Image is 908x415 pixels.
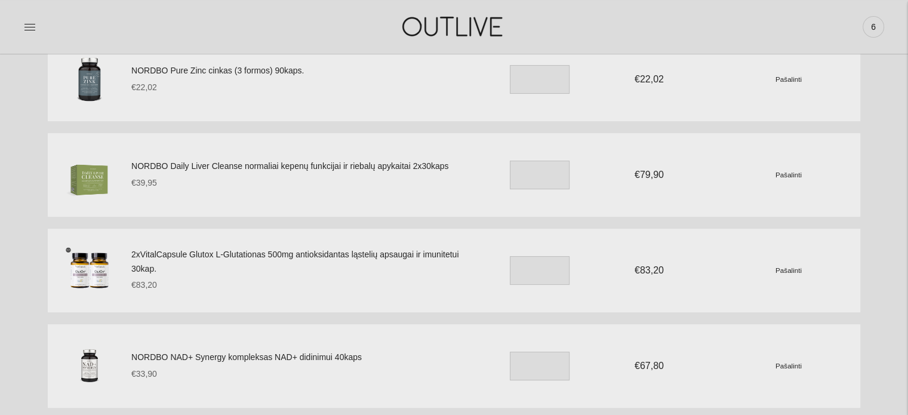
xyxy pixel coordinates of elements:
[775,171,802,179] small: Pašalinti
[131,176,478,190] div: €39,95
[589,358,709,374] div: €67,80
[60,336,119,396] img: NORDBO NAD+ Synergy kompleksas NAD+ didinimui 40kaps
[60,50,119,109] img: NORDBO Pure Zinc cinkas (3 formos) 90kaps.
[379,6,528,47] img: OUTLIVE
[131,64,478,78] a: NORDBO Pure Zinc cinkas (3 formos) 90kaps.
[775,361,802,370] a: Pašalinti
[131,367,478,382] div: €33,90
[775,170,802,179] a: Pašalinti
[510,352,570,380] input: Translation missing: en.cart.general.item_quantity
[510,256,570,285] input: Translation missing: en.cart.general.item_quantity
[775,74,802,84] a: Pašalinti
[510,161,570,189] input: Translation missing: en.cart.general.item_quantity
[863,14,884,40] a: 6
[131,278,478,293] div: €83,20
[60,145,119,205] img: NORDBO Daily Liver Cleanse normaliai kepenų funkcijai ir riebalų apykaitai 2x30kaps
[510,65,570,94] input: Translation missing: en.cart.general.item_quantity
[589,167,709,183] div: €79,90
[131,351,478,365] a: NORDBO NAD+ Synergy kompleksas NAD+ didinimui 40kaps
[589,262,709,278] div: €83,20
[775,362,802,370] small: Pašalinti
[131,81,478,95] div: €22,02
[589,71,709,87] div: €22,02
[865,19,882,35] span: 6
[131,248,478,276] a: 2xVitalCapsule Glutox L-Glutationas 500mg antioksidantas ląstelių apsaugai ir imunitetui 30kap.
[775,266,802,274] small: Pašalinti
[775,75,802,83] small: Pašalinti
[131,159,478,174] a: NORDBO Daily Liver Cleanse normaliai kepenų funkcijai ir riebalų apykaitai 2x30kaps
[775,265,802,275] a: Pašalinti
[60,241,119,300] img: 2xVitalCapsule Glutox L-Glutationas 500mg antioksidantas ląstelių apsaugai ir imunitetui 30kap.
